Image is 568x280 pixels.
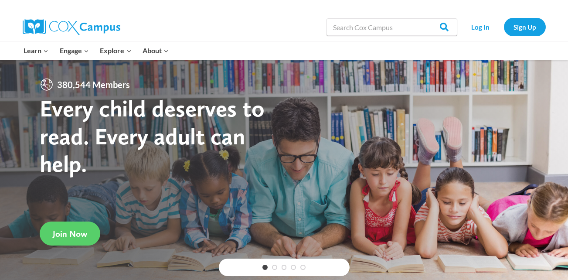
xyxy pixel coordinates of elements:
[272,265,277,270] a: 2
[504,18,546,36] a: Sign Up
[327,18,457,36] input: Search Cox Campus
[54,78,133,92] span: 380,544 Members
[24,45,48,56] span: Learn
[40,222,100,246] a: Join Now
[23,19,120,35] img: Cox Campus
[300,265,306,270] a: 5
[462,18,500,36] a: Log In
[53,229,87,239] span: Join Now
[40,94,265,178] strong: Every child deserves to read. Every adult can help.
[262,265,268,270] a: 1
[291,265,296,270] a: 4
[143,45,169,56] span: About
[100,45,131,56] span: Explore
[18,41,174,60] nav: Primary Navigation
[282,265,287,270] a: 3
[462,18,546,36] nav: Secondary Navigation
[60,45,89,56] span: Engage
